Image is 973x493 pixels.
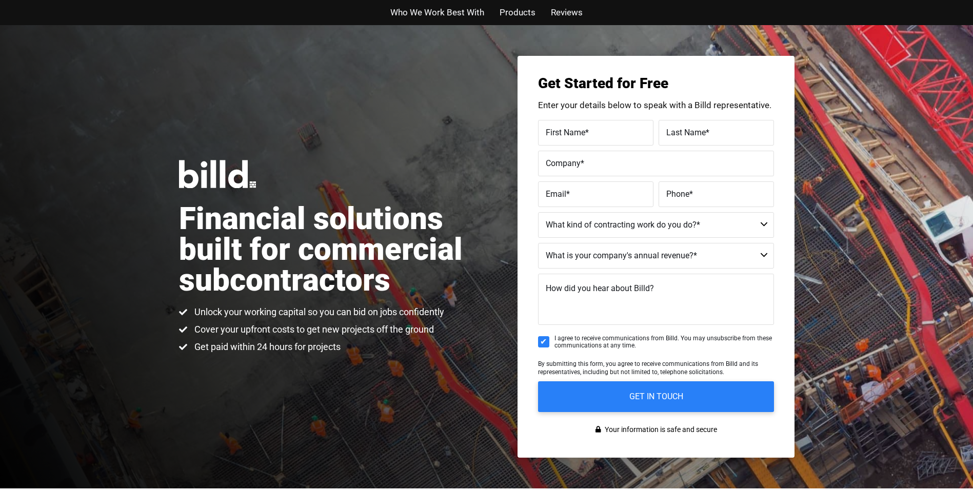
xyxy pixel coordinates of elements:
[666,127,706,137] span: Last Name
[538,76,774,91] h3: Get Started for Free
[554,335,774,350] span: I agree to receive communications from Billd. You may unsubscribe from these communications at an...
[546,283,654,293] span: How did you hear about Billd?
[538,360,758,376] span: By submitting this form, you agree to receive communications from Billd and its representatives, ...
[551,5,583,20] a: Reviews
[500,5,535,20] a: Products
[666,189,689,198] span: Phone
[179,203,487,296] h1: Financial solutions built for commercial subcontractors
[546,127,585,137] span: First Name
[192,341,341,353] span: Get paid within 24 hours for projects
[192,306,444,318] span: Unlock your working capital so you can bid on jobs confidently
[538,336,549,347] input: I agree to receive communications from Billd. You may unsubscribe from these communications at an...
[192,323,434,336] span: Cover your upfront costs to get new projects off the ground
[538,381,774,412] input: GET IN TOUCH
[546,189,566,198] span: Email
[602,422,717,437] span: Your information is safe and secure
[390,5,484,20] a: Who We Work Best With
[538,101,774,110] p: Enter your details below to speak with a Billd representative.
[546,158,581,168] span: Company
